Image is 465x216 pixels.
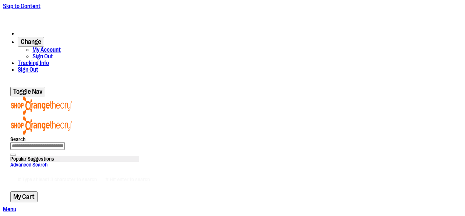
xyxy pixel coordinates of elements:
[18,176,97,182] span: # Type at least 3 character to search
[3,3,40,10] a: Skip to Content
[3,206,16,213] a: Menu
[105,176,150,182] span: # Hit enter to search
[32,47,61,53] a: My Account
[184,10,281,16] p: FREE Shipping, orders over $600.
[10,154,16,156] button: Search
[10,96,73,115] img: Shop Orangetheory
[3,10,462,24] div: Promotional banner
[10,156,139,162] div: Popular Suggestions
[18,60,49,66] a: Tracking Info
[18,37,44,47] button: Account menu
[21,38,41,45] span: Change
[13,88,42,95] span: Toggle Nav
[264,10,281,16] a: Details
[10,162,47,168] a: Advanced Search
[18,66,38,73] a: Sign Out
[13,193,35,200] span: My Cart
[32,53,53,60] a: Sign Out
[10,191,38,202] button: My Cart
[10,136,25,142] span: Search
[10,116,73,135] img: Shop Orangetheory
[10,87,45,96] button: Toggle Nav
